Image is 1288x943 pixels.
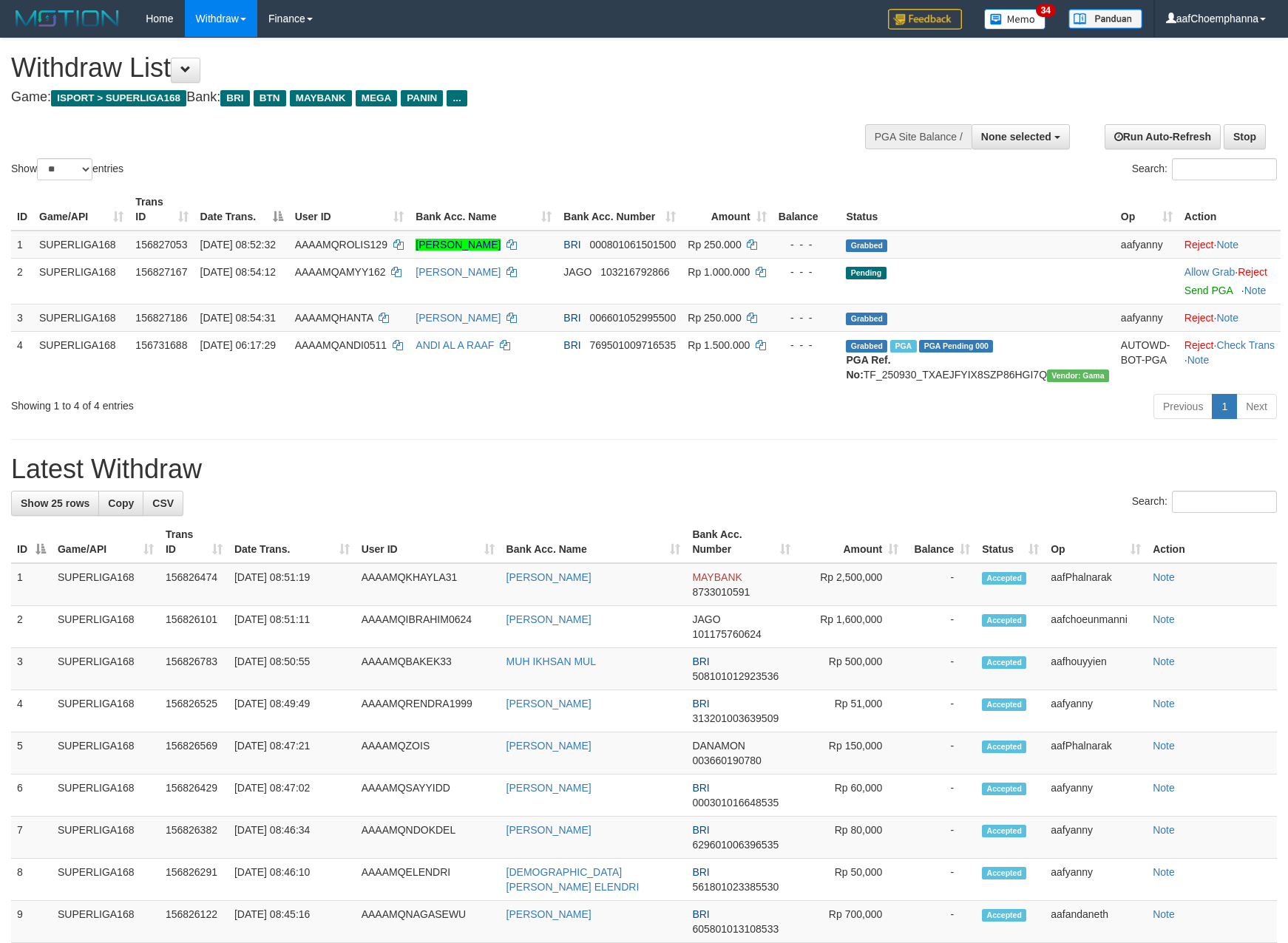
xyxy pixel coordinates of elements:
span: Vendor URL: https://trx31.1velocity.biz [1047,370,1109,382]
span: DANAMON [692,740,745,752]
label: Show entries [11,158,123,180]
td: aafchoeunmanni [1045,606,1147,648]
span: CSV [152,497,174,509]
span: 156731688 [135,339,187,351]
td: 7 [11,817,52,859]
td: AAAAMQELENDRI [356,859,501,901]
td: Rp 150,000 [796,732,904,775]
td: [DATE] 08:46:10 [228,859,356,901]
th: Game/API: activate to sort column ascending [33,188,129,231]
td: SUPERLIGA168 [52,732,160,775]
td: 2 [11,258,33,304]
span: Copy 101175760624 to clipboard [692,628,761,640]
span: ... [447,90,467,106]
td: Rp 51,000 [796,690,904,732]
th: ID [11,188,33,231]
td: [DATE] 08:49:49 [228,690,356,732]
td: [DATE] 08:46:34 [228,817,356,859]
td: 156826122 [160,901,228,943]
td: SUPERLIGA168 [33,258,129,304]
th: Trans ID: activate to sort column ascending [160,521,228,563]
td: aafPhalnarak [1045,563,1147,606]
td: 156826382 [160,817,228,859]
span: PGA Pending [919,340,993,353]
td: Rp 700,000 [796,901,904,943]
a: Previous [1153,394,1213,419]
span: Copy 8733010591 to clipboard [692,586,750,598]
div: - - - [779,265,835,279]
span: Copy 508101012923536 to clipboard [692,670,779,682]
span: BTN [254,90,286,106]
td: aafyanny [1045,859,1147,901]
td: SUPERLIGA168 [52,901,160,943]
img: Button%20Memo.svg [984,9,1046,30]
td: 156826291 [160,859,228,901]
td: 156826101 [160,606,228,648]
td: aafyanny [1045,817,1147,859]
a: Note [1153,613,1175,625]
span: Copy 313201003639509 to clipboard [692,712,779,724]
th: Amount: activate to sort column ascending [682,188,772,231]
td: Rp 80,000 [796,817,904,859]
td: AAAAMQSAYYIDD [356,775,501,817]
a: Note [1153,740,1175,752]
span: Copy [108,497,134,509]
a: Note [1216,312,1238,324]
td: · · [1179,331,1281,388]
select: Showentries [37,158,92,180]
th: Trans ID: activate to sort column ascending [129,188,194,231]
td: aafyanny [1045,690,1147,732]
th: Action [1147,521,1277,563]
th: Status: activate to sort column ascending [976,521,1045,563]
span: BRI [692,824,709,836]
td: SUPERLIGA168 [52,859,160,901]
td: 156826569 [160,732,228,775]
a: MUH IKHSAN MUL [506,656,596,667]
th: Amount: activate to sort column ascending [796,521,904,563]
span: Copy 000301016648535 to clipboard [692,797,779,808]
td: 9 [11,901,52,943]
a: Reject [1184,339,1214,351]
a: Note [1153,571,1175,583]
a: [PERSON_NAME] [416,239,501,251]
td: - [904,901,976,943]
span: Grabbed [846,340,887,353]
span: Accepted [982,698,1026,711]
span: Copy 006601052995500 to clipboard [589,312,676,324]
th: Balance: activate to sort column ascending [904,521,976,563]
a: [PERSON_NAME] [506,571,592,583]
span: Accepted [982,867,1026,879]
span: None selected [981,131,1051,143]
td: 1 [11,563,52,606]
td: - [904,648,976,690]
span: BRI [692,866,709,878]
span: PANIN [401,90,443,106]
td: - [904,563,976,606]
a: [PERSON_NAME] [506,613,592,625]
a: Note [1216,239,1238,251]
a: Show 25 rows [11,491,99,516]
td: [DATE] 08:51:19 [228,563,356,606]
th: Action [1179,188,1281,231]
th: User ID: activate to sort column ascending [356,521,501,563]
span: 156827186 [135,312,187,324]
a: Note [1244,285,1267,296]
span: Copy 103216792866 to clipboard [600,266,669,278]
h1: Latest Withdraw [11,455,1277,484]
span: Pending [846,267,886,279]
a: Note [1153,656,1175,667]
a: CSV [143,491,183,516]
a: [PERSON_NAME] [506,698,592,709]
span: Copy 000801061501500 to clipboard [589,239,676,251]
span: BRI [563,312,580,324]
td: - [904,732,976,775]
th: Balance [773,188,841,231]
td: 3 [11,304,33,331]
th: Game/API: activate to sort column ascending [52,521,160,563]
td: 156826525 [160,690,228,732]
td: AAAAMQNDOKDEL [356,817,501,859]
a: [PERSON_NAME] [506,740,592,752]
td: 2 [11,606,52,648]
a: Stop [1224,124,1266,149]
td: Rp 60,000 [796,775,904,817]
